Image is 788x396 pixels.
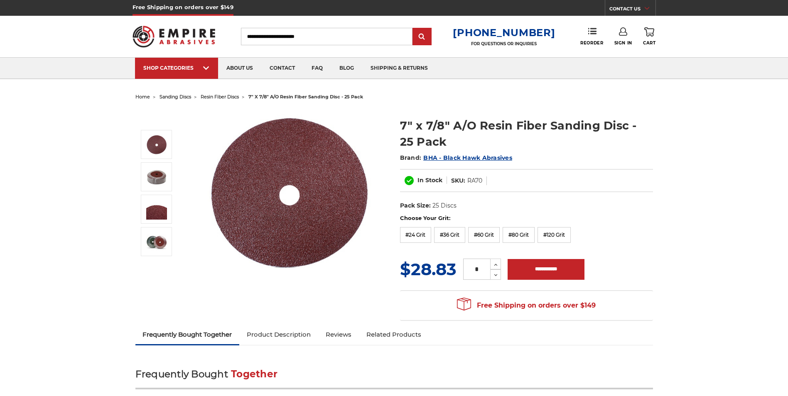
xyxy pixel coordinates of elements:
p: FOR QUESTIONS OR INQUIRIES [453,41,555,46]
a: Reviews [318,325,359,344]
a: [PHONE_NUMBER] [453,27,555,39]
a: shipping & returns [362,58,436,79]
a: Cart [643,27,655,46]
a: contact [261,58,303,79]
div: SHOP CATEGORIES [143,65,210,71]
a: home [135,94,150,100]
dt: SKU: [451,176,465,185]
span: Sign In [614,40,632,46]
a: CONTACT US [609,4,655,16]
a: faq [303,58,331,79]
a: Product Description [239,325,318,344]
dd: RA70 [467,176,482,185]
img: Empire Abrasives [133,20,216,53]
span: Free Shipping on orders over $149 [457,297,596,314]
h1: 7" x 7/8" A/O Resin Fiber Sanding Disc - 25 Pack [400,117,653,150]
span: $28.83 [400,259,457,279]
span: In Stock [417,176,442,184]
a: about us [218,58,261,79]
a: blog [331,58,362,79]
span: Brand: [400,154,422,161]
input: Submit [414,29,430,45]
span: Together [231,368,277,380]
label: Choose Your Grit: [400,214,653,222]
dd: 25 Discs [432,201,457,210]
a: Related Products [359,325,429,344]
img: 7" x 7/8" A/O Resin Fiber Sanding Disc - 25 Pack [146,199,167,220]
a: BHA - Black Hawk Abrasives [423,154,512,161]
a: Reorder [580,27,603,45]
span: 7" x 7/8" a/o resin fiber sanding disc - 25 pack [248,94,363,100]
a: sanding discs [160,94,191,100]
a: Frequently Bought Together [135,325,240,344]
img: 7" x 7/8" A/O Resin Fiber Sanding Disc - 25 Pack [146,166,167,187]
img: 7" x 7/8" A/O Resin Fiber Sanding Disc - 25 Pack [146,231,167,252]
span: Reorder [580,40,603,46]
span: Cart [643,40,655,46]
dt: Pack Size: [400,201,431,210]
span: Frequently Bought [135,368,228,380]
a: resin fiber discs [201,94,239,100]
img: 7 inch aluminum oxide resin fiber disc [206,109,373,275]
img: 7 inch aluminum oxide resin fiber disc [146,134,167,155]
